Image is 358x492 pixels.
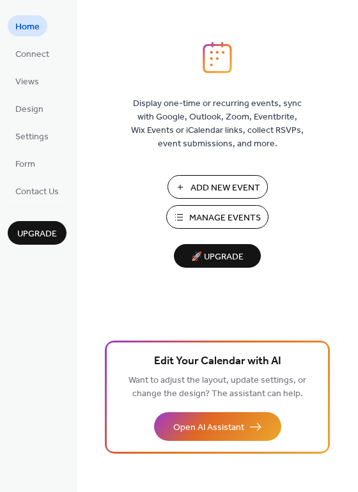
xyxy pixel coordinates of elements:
[15,185,59,199] span: Contact Us
[15,20,40,34] span: Home
[174,244,261,268] button: 🚀 Upgrade
[128,372,306,403] span: Want to adjust the layout, update settings, or change the design? The assistant can help.
[8,43,57,64] a: Connect
[8,180,66,201] a: Contact Us
[8,15,47,36] a: Home
[8,98,51,119] a: Design
[131,97,304,151] span: Display one-time or recurring events, sync with Google, Outlook, Zoom, Eventbrite, Wix Events or ...
[167,175,268,199] button: Add New Event
[8,125,56,146] a: Settings
[15,75,39,89] span: Views
[8,153,43,174] a: Form
[15,48,49,61] span: Connect
[15,103,43,116] span: Design
[154,353,281,371] span: Edit Your Calendar with AI
[15,130,49,144] span: Settings
[191,181,260,195] span: Add New Event
[154,412,281,441] button: Open AI Assistant
[189,211,261,225] span: Manage Events
[17,227,57,241] span: Upgrade
[8,70,47,91] a: Views
[173,421,244,434] span: Open AI Assistant
[166,205,268,229] button: Manage Events
[203,42,232,73] img: logo_icon.svg
[182,249,253,266] span: 🚀 Upgrade
[8,221,66,245] button: Upgrade
[15,158,35,171] span: Form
